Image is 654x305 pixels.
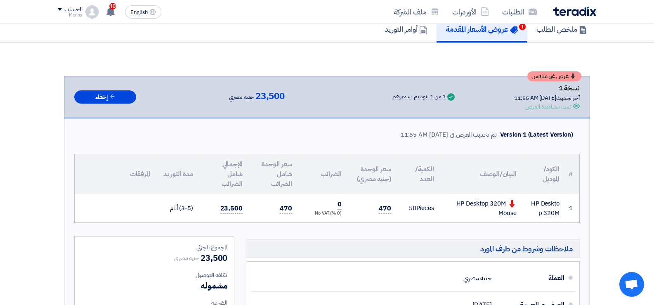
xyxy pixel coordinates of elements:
span: 470 [379,203,391,214]
a: ملف الشركة [387,2,446,21]
div: Version 1 (Latest Version) [500,130,573,139]
th: الكمية/العدد [398,154,441,194]
div: أخر تحديث [DATE] 11:55 AM [514,94,580,102]
span: 1 [519,24,526,30]
img: Teradix logo [553,7,596,16]
div: جنيه مصري [463,270,492,286]
span: 0 [338,199,342,210]
th: سعر الوحدة شامل الضرائب [249,154,299,194]
td: HP Desktop 320M [523,194,566,222]
span: 10 [109,3,116,9]
span: 23,500 [201,252,227,264]
div: تم تحديث العرض في [DATE] 11:55 AM [401,130,497,139]
a: عروض الأسعار المقدمة1 [437,16,527,43]
div: Open chat [619,272,644,297]
div: 1 من 1 بنود تم تسعيرهم [392,94,446,100]
th: مدة التوريد [157,154,200,194]
div: العملة [498,268,564,288]
span: عرض غير منافس [531,73,569,79]
td: (3-5) أيام [157,194,200,222]
th: الكود/الموديل [523,154,566,194]
div: Menna [58,13,82,17]
th: سعر الوحدة (جنيه مصري) [348,154,398,194]
h5: عروض الأسعار المقدمة [446,24,518,34]
span: جنيه مصري [174,254,199,262]
button: English [125,5,161,19]
a: الأوردرات [446,2,496,21]
span: 23,500 [255,91,285,101]
a: ملخص الطلب [527,16,596,43]
div: HP Desktop 320M Mouse [447,199,517,218]
span: 50 [409,203,416,213]
th: الإجمالي شامل الضرائب [200,154,249,194]
th: # [566,154,579,194]
h5: ملخص الطلب [536,24,587,34]
div: المجموع الجزئي [81,243,227,252]
td: Pieces [398,194,441,222]
span: مشموله [201,279,227,292]
th: البيان/الوصف [441,154,523,194]
th: المرفقات [75,154,157,194]
h5: أوامر التوريد [385,24,427,34]
span: جنيه مصري [229,92,254,102]
td: 1 [566,194,579,222]
div: (0 %) No VAT [305,210,342,217]
a: الطلبات [496,2,543,21]
h5: ملاحظات وشروط من طرف المورد [247,239,580,258]
button: إخفاء [74,90,136,104]
a: أوامر التوريد [375,16,437,43]
div: تكلفه التوصيل [81,271,227,279]
div: الحساب [64,6,82,13]
div: تمت مشاهدة العرض [525,102,571,111]
span: English [130,9,148,15]
th: الضرائب [299,154,348,194]
span: 470 [280,203,292,214]
div: نسخة 1 [514,83,580,94]
span: 23,500 [220,203,243,214]
img: profile_test.png [85,5,99,19]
